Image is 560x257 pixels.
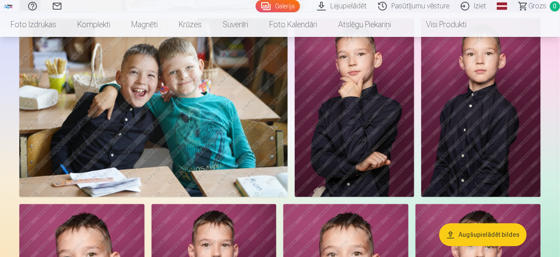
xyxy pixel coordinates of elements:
img: /fa1 [4,4,13,9]
a: Krūzes [168,12,212,37]
span: Grozs [528,1,546,11]
span: 0 [550,1,560,11]
a: Visi produkti [401,12,477,37]
a: Foto kalendāri [259,12,328,37]
a: Magnēti [121,12,168,37]
a: Komplekti [67,12,121,37]
button: Augšupielādēt bildes [439,224,527,246]
a: Suvenīri [212,12,259,37]
a: Atslēgu piekariņi [328,12,401,37]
